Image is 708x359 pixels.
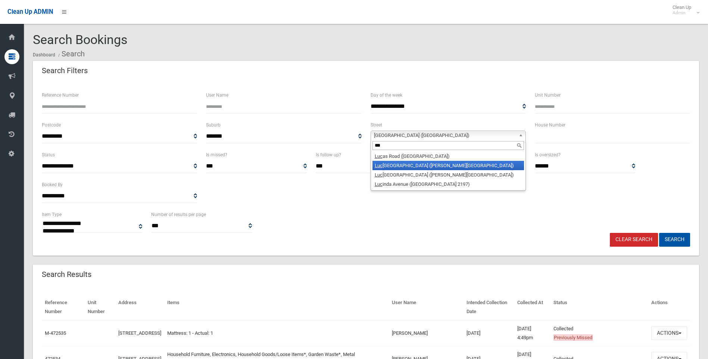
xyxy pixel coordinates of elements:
li: [GEOGRAPHIC_DATA] ([PERSON_NAME][GEOGRAPHIC_DATA]) [372,170,524,179]
header: Search Filters [33,63,97,78]
a: Clear Search [610,233,658,247]
th: Actions [648,294,690,320]
li: inda Avenue ([GEOGRAPHIC_DATA] 2197) [372,179,524,189]
span: [GEOGRAPHIC_DATA] ([GEOGRAPHIC_DATA]) [374,131,516,140]
label: Item Type [42,210,62,219]
em: Luc [375,172,383,178]
a: M-472535 [45,330,66,336]
th: Address [115,294,164,320]
label: Number of results per page [151,210,206,219]
li: [GEOGRAPHIC_DATA] ([PERSON_NAME][GEOGRAPHIC_DATA]) [372,161,524,170]
label: User Name [206,91,228,99]
button: Actions [651,326,687,340]
span: Previously Missed [553,334,593,341]
em: Luc [375,163,383,168]
label: Day of the week [371,91,402,99]
th: Collected At [514,294,551,320]
td: [DATE] [464,320,515,346]
th: Items [164,294,389,320]
th: Reference Number [42,294,85,320]
label: Unit Number [535,91,561,99]
th: Unit Number [85,294,115,320]
span: Clean Up ADMIN [7,8,53,15]
a: Dashboard [33,52,55,57]
td: [PERSON_NAME] [389,320,464,346]
th: User Name [389,294,464,320]
td: Collected [551,320,648,346]
button: Search [659,233,690,247]
header: Search Results [33,267,100,282]
em: Luc [375,181,383,187]
span: Clean Up [669,4,699,16]
th: Status [551,294,648,320]
label: Is missed? [206,151,227,159]
td: Mattress: 1 - Actual: 1 [164,320,389,346]
li: Search [56,47,85,61]
small: Admin [673,10,691,16]
td: [DATE] 4:49pm [514,320,551,346]
span: Search Bookings [33,32,128,47]
label: Street [371,121,382,129]
th: Intended Collection Date [464,294,515,320]
label: Is follow up? [316,151,341,159]
label: House Number [535,121,565,129]
label: Reference Number [42,91,79,99]
label: Booked By [42,181,63,189]
em: Luc [375,153,383,159]
a: [STREET_ADDRESS] [118,330,161,336]
li: as Road ([GEOGRAPHIC_DATA]) [372,152,524,161]
label: Postcode [42,121,61,129]
label: Is oversized? [535,151,561,159]
label: Suburb [206,121,221,129]
label: Status [42,151,55,159]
